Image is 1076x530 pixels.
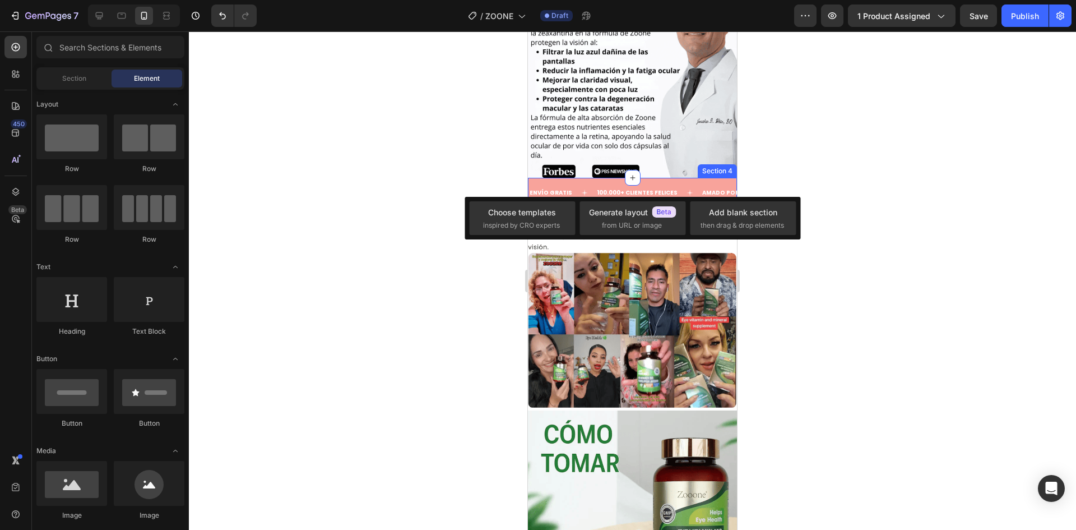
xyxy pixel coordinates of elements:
[4,4,84,27] button: 7
[166,258,184,276] span: Toggle open
[701,220,784,231] span: then drag & drop elements
[62,73,86,84] span: Section
[73,9,78,22] p: 7
[857,10,930,22] span: 1 product assigned
[36,446,56,456] span: Media
[960,4,997,27] button: Save
[1011,10,1039,22] div: Publish
[36,234,107,245] div: Row
[36,354,57,364] span: Button
[36,262,50,272] span: Text
[36,99,58,109] span: Layout
[36,36,184,58] input: Search Sections & Elements
[528,31,737,530] iframe: Design area
[174,158,234,164] p: AMADO POR TODAS
[134,73,160,84] span: Element
[114,510,184,520] div: Image
[8,205,27,214] div: Beta
[36,418,107,428] div: Button
[483,220,560,231] span: inspired by CRO experts
[172,135,207,145] div: Section 4
[36,164,107,174] div: Row
[480,10,483,22] span: /
[1001,4,1049,27] button: Publish
[848,4,956,27] button: 1 product assigned
[551,11,568,21] span: Draft
[709,206,777,218] div: Add blank section
[166,95,184,113] span: Toggle open
[36,510,107,520] div: Image
[488,206,556,218] div: Choose templates
[114,234,184,245] div: Row
[589,206,676,218] div: Generate layout
[11,119,27,128] div: 450
[114,326,184,337] div: Text Block
[166,442,184,460] span: Toggle open
[211,4,257,27] div: Undo/Redo
[166,350,184,368] span: Toggle open
[114,164,184,174] div: Row
[1038,475,1065,502] div: Open Intercom Messenger
[485,10,513,22] span: ZOONE
[602,220,662,231] span: from URL or image
[114,418,184,428] div: Button
[36,326,107,337] div: Heading
[970,11,988,21] span: Save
